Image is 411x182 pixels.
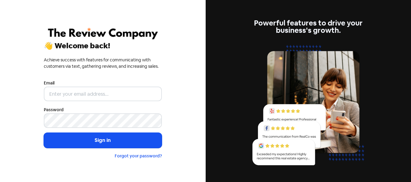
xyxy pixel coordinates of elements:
div: 👋 Welcome back! [44,42,162,50]
input: Enter your email address... [44,87,162,101]
label: Password [44,107,64,113]
img: reviews [249,41,367,172]
button: Sign in [44,133,162,148]
div: Achieve success with features for communicating with customers via text, gathering reviews, and i... [44,57,162,70]
a: Forgot your password? [115,153,162,159]
label: Email [44,80,54,86]
div: Powerful features to drive your business's growth. [249,19,367,34]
